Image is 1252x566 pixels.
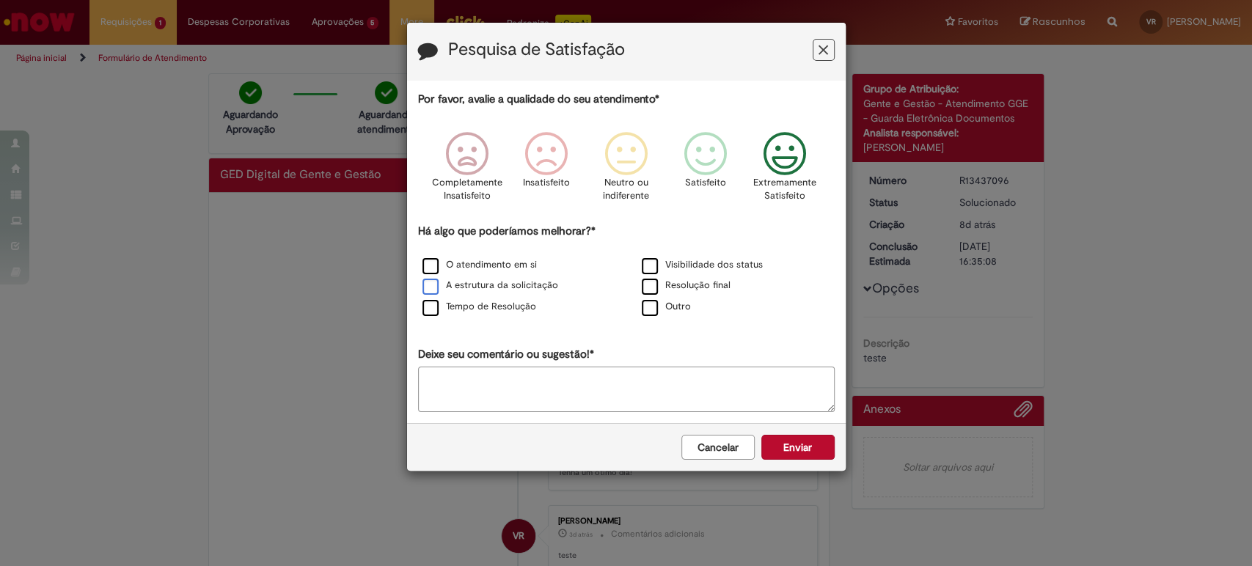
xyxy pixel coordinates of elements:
[418,347,594,362] label: Deixe seu comentário ou sugestão!*
[422,279,558,293] label: A estrutura da solicitação
[422,258,537,272] label: O atendimento em si
[642,300,691,314] label: Outro
[747,121,822,221] div: Extremamente Satisfeito
[418,92,659,107] label: Por favor, avalie a qualidade do seu atendimento*
[418,224,835,318] div: Há algo que poderíamos melhorar?*
[642,279,731,293] label: Resolução final
[681,435,755,460] button: Cancelar
[432,176,502,203] p: Completamente Insatisfeito
[430,121,505,221] div: Completamente Insatisfeito
[523,176,570,190] p: Insatisfeito
[753,176,816,203] p: Extremamente Satisfeito
[642,258,763,272] label: Visibilidade dos status
[668,121,743,221] div: Satisfeito
[588,121,663,221] div: Neutro ou indiferente
[685,176,726,190] p: Satisfeito
[422,300,536,314] label: Tempo de Resolução
[761,435,835,460] button: Enviar
[448,40,625,59] label: Pesquisa de Satisfação
[599,176,652,203] p: Neutro ou indiferente
[509,121,584,221] div: Insatisfeito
